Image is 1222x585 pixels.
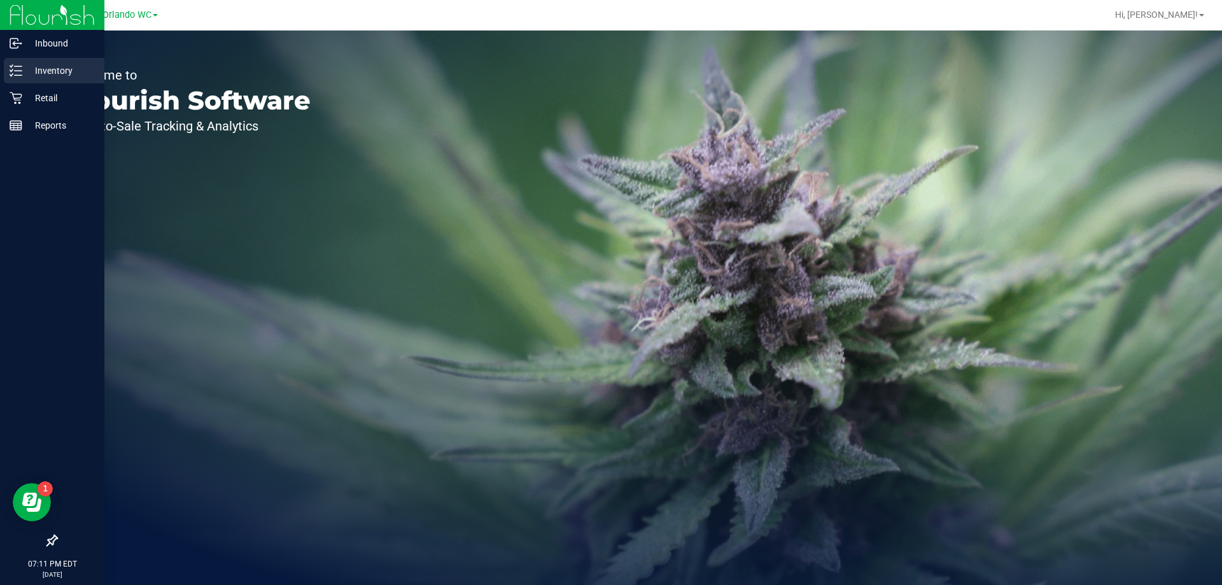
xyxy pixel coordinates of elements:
[6,570,99,579] p: [DATE]
[6,558,99,570] p: 07:11 PM EDT
[69,120,311,132] p: Seed-to-Sale Tracking & Analytics
[1115,10,1198,20] span: Hi, [PERSON_NAME]!
[10,64,22,77] inline-svg: Inventory
[13,483,51,521] iframe: Resource center
[22,63,99,78] p: Inventory
[38,481,53,497] iframe: Resource center unread badge
[69,69,311,81] p: Welcome to
[10,37,22,50] inline-svg: Inbound
[22,90,99,106] p: Retail
[69,88,311,113] p: Flourish Software
[102,10,151,20] span: Orlando WC
[10,92,22,104] inline-svg: Retail
[22,118,99,133] p: Reports
[22,36,99,51] p: Inbound
[10,119,22,132] inline-svg: Reports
